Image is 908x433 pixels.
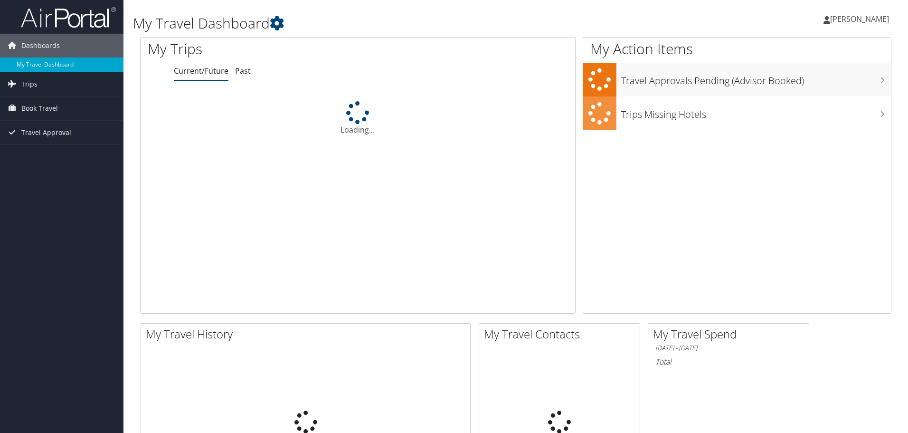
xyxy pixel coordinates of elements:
[146,326,470,342] h2: My Travel History
[21,34,60,58] span: Dashboards
[583,39,891,59] h1: My Action Items
[823,5,899,33] a: [PERSON_NAME]
[830,14,889,24] span: [PERSON_NAME]
[484,326,640,342] h2: My Travel Contacts
[655,344,802,353] h6: [DATE] - [DATE]
[583,63,891,96] a: Travel Approvals Pending (Advisor Booked)
[21,121,71,144] span: Travel Approval
[235,66,251,76] a: Past
[21,72,38,96] span: Trips
[621,103,891,121] h3: Trips Missing Hotels
[655,356,802,367] h6: Total
[653,326,809,342] h2: My Travel Spend
[174,66,228,76] a: Current/Future
[21,6,116,29] img: airportal-logo.png
[133,13,643,33] h1: My Travel Dashboard
[583,96,891,130] a: Trips Missing Hotels
[141,101,575,135] div: Loading...
[148,39,387,59] h1: My Trips
[621,69,891,87] h3: Travel Approvals Pending (Advisor Booked)
[21,96,58,120] span: Book Travel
